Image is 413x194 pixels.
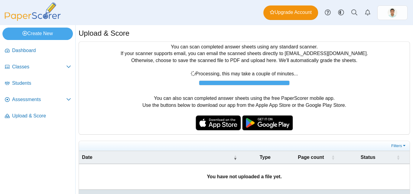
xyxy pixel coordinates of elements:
[12,113,71,119] span: Upload & Score
[12,64,66,70] span: Classes
[12,47,71,54] span: Dashboard
[2,2,63,21] img: PaperScorer
[82,155,93,160] span: Date
[270,9,312,16] span: Upgrade Account
[331,151,335,164] span: Page count : Activate to sort
[79,28,129,38] h1: Upload & Score
[2,60,73,74] a: Classes
[12,96,66,103] span: Assessments
[2,28,73,40] a: Create New
[2,17,63,22] a: PaperScorer
[390,143,408,149] a: Filters
[207,174,282,179] b: You have not uploaded a file yet.
[377,5,408,20] a: ps.qM1w65xjLpOGVUdR
[191,71,298,76] span: Processing, this may take a couple of minutes...
[2,44,73,58] a: Dashboard
[361,6,374,19] a: Alerts
[2,93,73,107] a: Assessments
[388,8,397,18] img: ps.qM1w65xjLpOGVUdR
[2,109,73,123] a: Upload & Score
[2,76,73,91] a: Students
[388,8,397,18] span: adonis maynard pilongo
[233,151,237,164] span: Date : Activate to remove sorting
[79,42,410,134] div: You can scan completed answer sheets using any standard scanner. If your scanner supports email, ...
[396,151,400,164] span: Status : Activate to sort
[196,115,241,130] img: apple-store-badge.svg
[298,155,324,160] span: Page count
[361,155,376,160] span: Status
[260,155,271,160] span: Type
[263,5,318,20] a: Upgrade Account
[242,115,293,130] img: google-play-badge.png
[12,80,71,87] span: Students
